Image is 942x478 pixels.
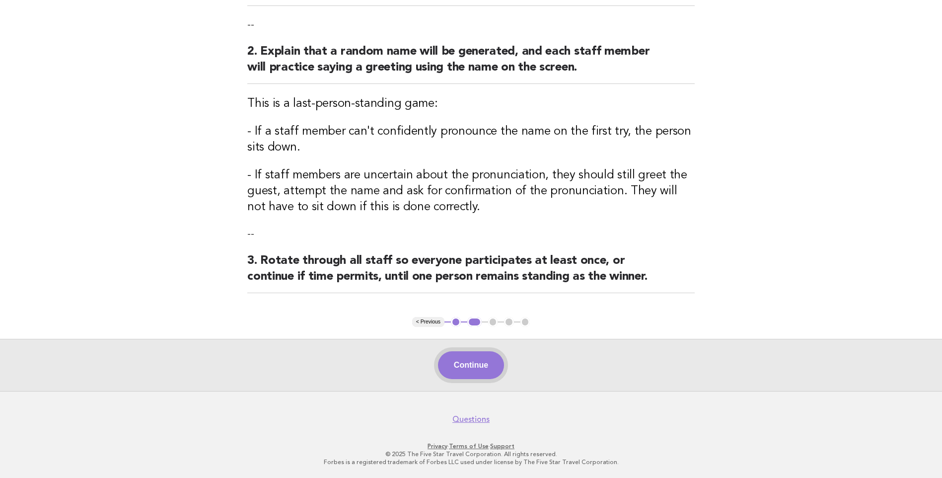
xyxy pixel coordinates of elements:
[449,443,489,450] a: Terms of Use
[167,442,775,450] p: · ·
[247,167,695,215] h3: - If staff members are uncertain about the pronunciation, they should still greet the guest, atte...
[451,317,461,327] button: 1
[490,443,514,450] a: Support
[438,351,504,379] button: Continue
[247,227,695,241] p: --
[452,414,490,424] a: Questions
[247,96,695,112] h3: This is a last-person-standing game:
[412,317,444,327] button: < Previous
[428,443,447,450] a: Privacy
[247,124,695,156] h3: - If a staff member can't confidently pronounce the name on the first try, the person sits down.
[167,450,775,458] p: © 2025 The Five Star Travel Corporation. All rights reserved.
[247,44,695,84] h2: 2. Explain that a random name will be generated, and each staff member will practice saying a gre...
[247,253,695,293] h2: 3. Rotate through all staff so everyone participates at least once, or continue if time permits, ...
[247,18,695,32] p: --
[467,317,482,327] button: 2
[167,458,775,466] p: Forbes is a registered trademark of Forbes LLC used under license by The Five Star Travel Corpora...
